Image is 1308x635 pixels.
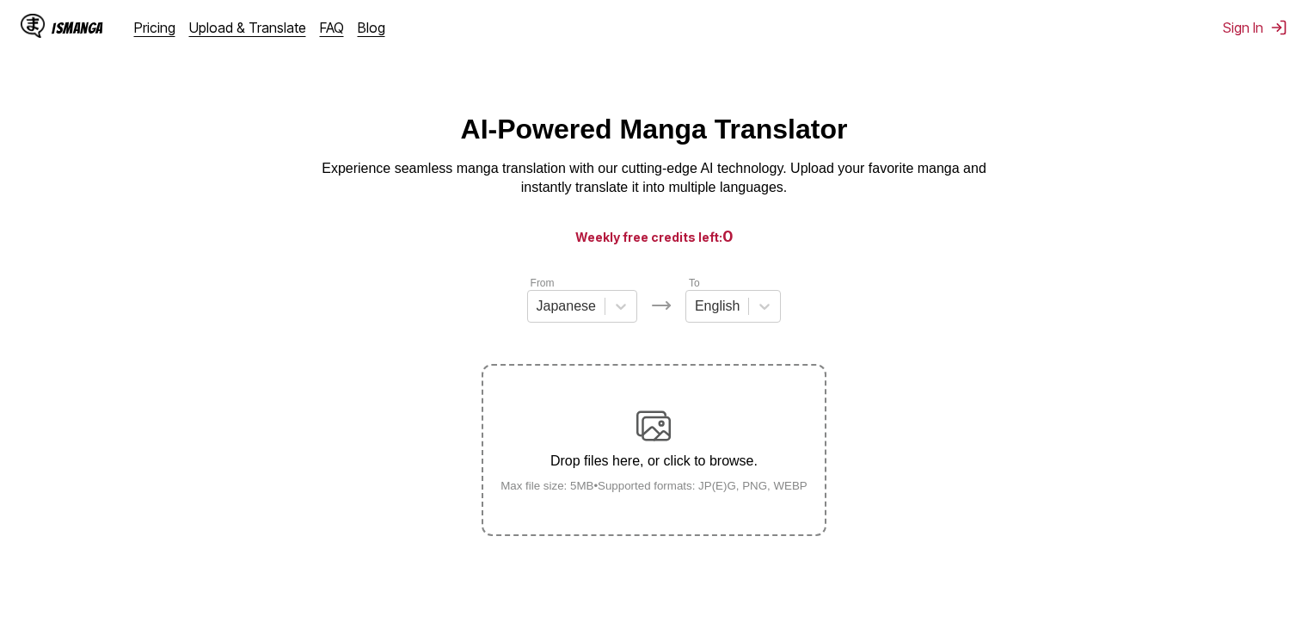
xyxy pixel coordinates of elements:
[1270,19,1287,36] img: Sign out
[487,453,821,469] p: Drop files here, or click to browse.
[310,159,998,198] p: Experience seamless manga translation with our cutting-edge AI technology. Upload your favorite m...
[722,227,734,245] span: 0
[358,19,385,36] a: Blog
[21,14,134,41] a: IsManga LogoIsManga
[651,295,672,316] img: Languages icon
[531,277,555,289] label: From
[21,14,45,38] img: IsManga Logo
[52,20,103,36] div: IsManga
[320,19,344,36] a: FAQ
[189,19,306,36] a: Upload & Translate
[41,225,1267,247] h3: Weekly free credits left:
[689,277,700,289] label: To
[134,19,175,36] a: Pricing
[1223,19,1287,36] button: Sign In
[461,114,848,145] h1: AI-Powered Manga Translator
[487,479,821,492] small: Max file size: 5MB • Supported formats: JP(E)G, PNG, WEBP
